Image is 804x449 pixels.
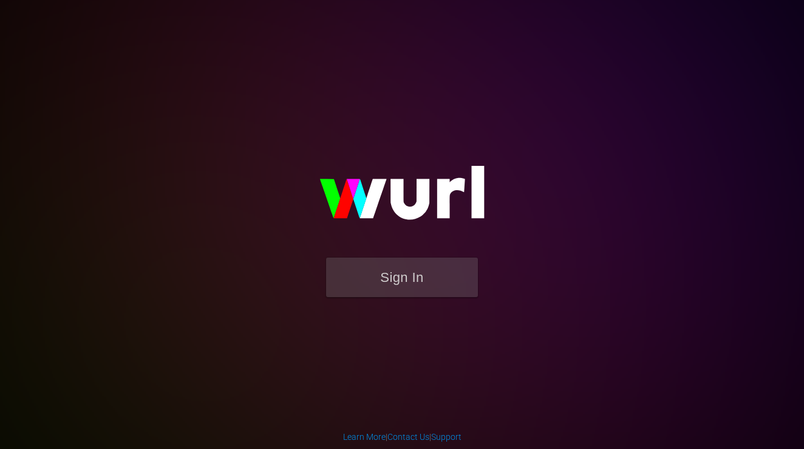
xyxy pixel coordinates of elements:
[343,431,462,443] div: | |
[281,140,523,258] img: wurl-logo-on-black-223613ac3d8ba8fe6dc639794a292ebdb59501304c7dfd60c99c58986ef67473.svg
[326,258,478,297] button: Sign In
[431,432,462,442] a: Support
[343,432,386,442] a: Learn More
[387,432,429,442] a: Contact Us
